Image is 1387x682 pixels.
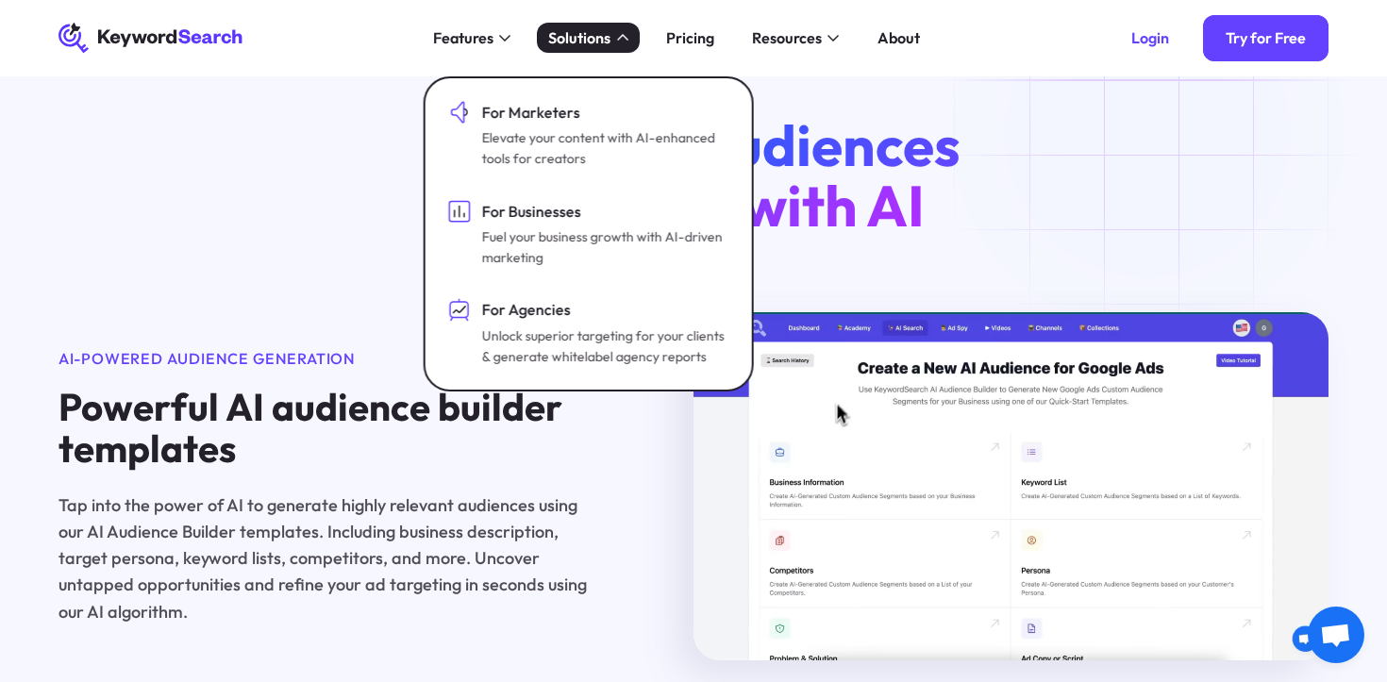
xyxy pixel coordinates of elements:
div: For Marketers [482,101,726,124]
div: About [877,26,920,49]
a: Pricing [655,23,726,53]
a: Login [1108,15,1191,60]
div: Resources [752,26,822,49]
div: Try for Free [1226,28,1306,47]
div: For Businesses [482,200,726,223]
p: Tap into the power of AI to generate highly relevant audiences using our AI Audience Builder temp... [58,492,591,625]
div: AI-Powered Audience Generation [58,347,591,370]
a: For AgenciesUnlock superior targeting for your clients & generate whitelabel agency reports [436,287,741,378]
div: Solutions [548,26,610,49]
a: Open chat [1308,607,1364,663]
div: Login [1131,28,1169,47]
h4: Powerful AI audience builder templates [58,386,591,470]
a: For MarketersElevate your content with AI-enhanced tools for creators [436,90,741,181]
div: Elevate your content with AI-enhanced tools for creators [482,127,726,169]
div: Unlock superior targeting for your clients & generate whitelabel agency reports [482,325,726,367]
div: Fuel your business growth with AI-driven marketing [482,226,726,268]
a: For BusinessesFuel your business growth with AI-driven marketing [436,189,741,280]
div: Pricing [666,26,714,49]
div: For Agencies [482,298,726,321]
a: Try for Free [1203,15,1329,60]
div: Features [433,26,493,49]
a: About [866,23,931,53]
nav: Solutions [423,76,754,392]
